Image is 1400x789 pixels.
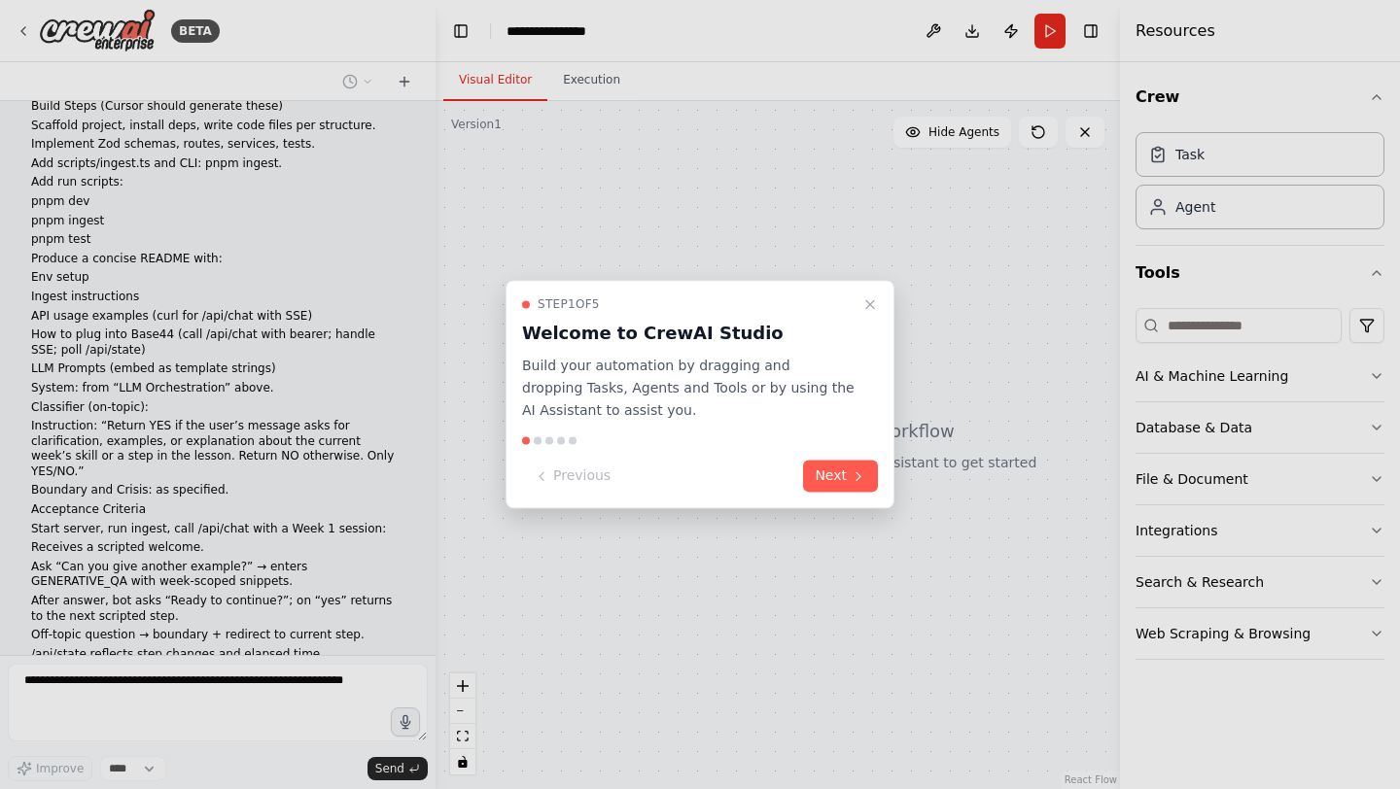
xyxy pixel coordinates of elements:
button: Close walkthrough [858,292,882,316]
p: Build your automation by dragging and dropping Tasks, Agents and Tools or by using the AI Assista... [522,355,855,421]
button: Next [803,461,878,493]
span: Step 1 of 5 [538,296,600,312]
button: Previous [522,461,622,493]
button: Hide left sidebar [447,17,474,45]
h3: Welcome to CrewAI Studio [522,320,855,347]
